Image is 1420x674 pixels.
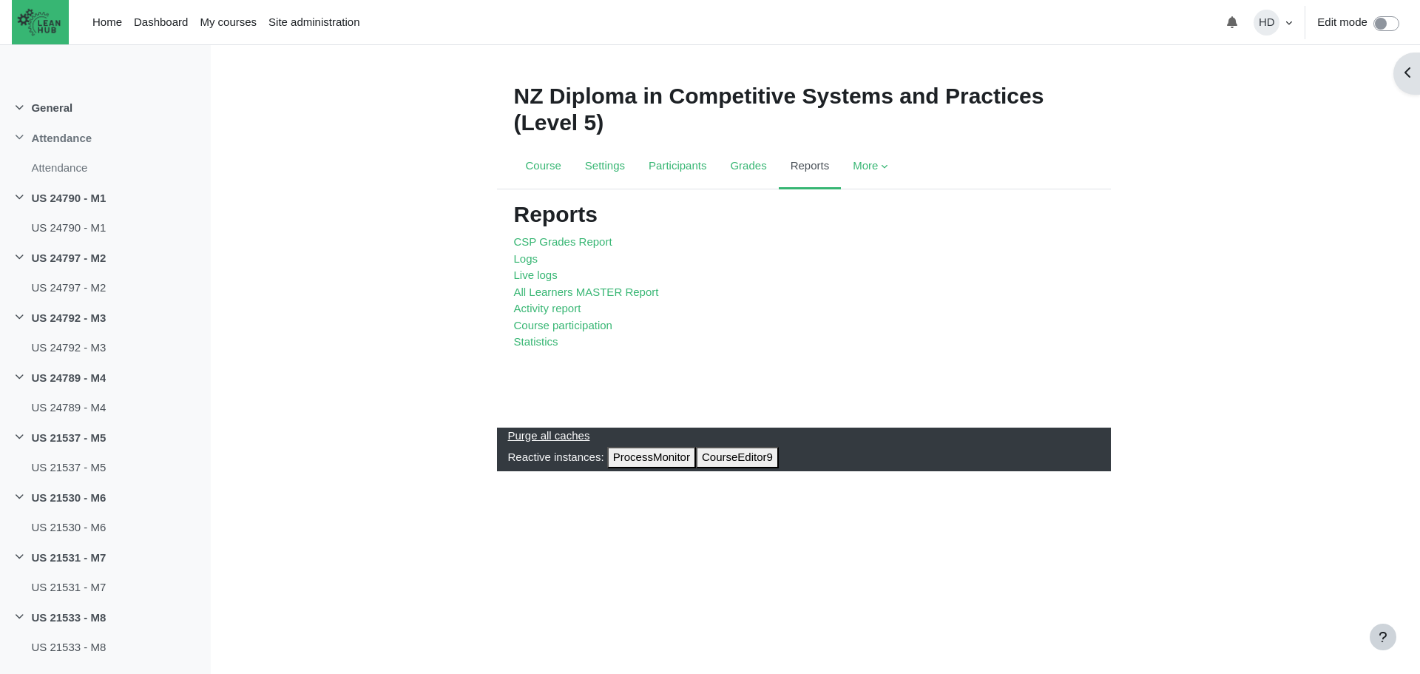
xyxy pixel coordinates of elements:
button: CourseEditor9 [696,447,779,468]
a: Course participation [514,319,612,331]
span: Collapse [13,103,25,115]
a: US 24792 - M3 [31,340,106,357]
a: US 21537 - M5 [31,430,106,447]
a: US 24797 - M2 [31,250,106,267]
section: Content [503,200,1105,363]
a: US 24790 - M1 [31,220,106,237]
a: Reports [779,145,842,189]
a: Statistics [514,335,558,348]
a: All Learners MASTER Report [514,286,659,298]
a: US 24789 - M4 [31,370,106,387]
a: US 21533 - M8 [31,639,106,656]
div: Reactive instances: [508,447,1100,468]
a: US 21530 - M6 [31,490,106,507]
a: US 21530 - M6 [31,519,106,536]
span: Collapse [13,432,25,444]
i: Toggle notifications menu [1226,16,1238,28]
a: CSP Grades Report [514,235,612,248]
span: Collapse [13,192,25,204]
img: The Lean Hub [12,3,66,41]
a: Settings [573,145,637,189]
a: Purge all caches [508,429,590,442]
h1: NZ Diploma in Competitive Systems and Practices (Level 5) [514,83,1094,136]
a: Course [514,145,573,189]
button: ProcessMonitor [607,447,696,468]
a: Activity report [514,302,581,314]
span: Collapse [13,372,25,384]
h2: Reports [514,201,1094,228]
span: Collapse [13,612,25,624]
span: Collapse [13,252,25,264]
a: US 24792 - M3 [31,310,106,327]
label: Edit mode [1317,14,1367,31]
span: Collapse [13,312,25,324]
span: HD [1254,10,1279,36]
a: US 24790 - M1 [31,190,106,207]
a: Logs [514,252,538,265]
span: Collapse [13,492,25,504]
a: US 24797 - M2 [31,280,106,297]
a: Live logs [514,269,558,281]
a: US 24789 - M4 [31,400,106,417]
a: US 21531 - M7 [31,550,106,567]
button: Show footer [1370,624,1396,650]
a: US 21537 - M5 [31,459,106,476]
a: General [31,100,72,117]
a: More [841,145,899,189]
a: Participants [637,145,718,189]
span: Collapse [13,552,25,564]
a: Attendance [31,160,87,177]
a: Attendance [31,130,92,147]
a: Grades [718,145,778,189]
span: Collapse [13,132,25,144]
a: US 21531 - M7 [31,579,106,596]
a: US 21533 - M8 [31,610,106,627]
